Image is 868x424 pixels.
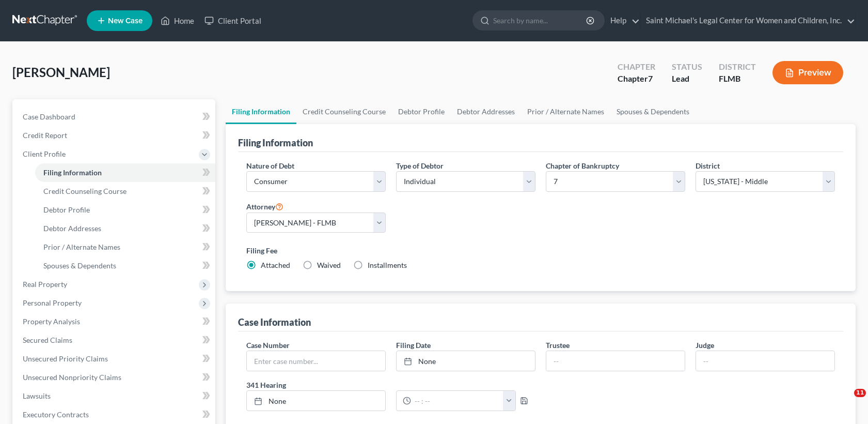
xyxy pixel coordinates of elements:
[199,11,266,30] a: Client Portal
[261,261,290,269] span: Attached
[648,73,653,83] span: 7
[521,99,610,124] a: Prior / Alternate Names
[14,126,215,145] a: Credit Report
[246,160,294,171] label: Nature of Debt
[238,316,311,328] div: Case Information
[833,389,858,414] iframe: Intercom live chat
[14,405,215,424] a: Executory Contracts
[696,351,834,371] input: --
[238,137,313,149] div: Filing Information
[772,61,843,84] button: Preview
[546,351,685,371] input: --
[35,238,215,256] a: Prior / Alternate Names
[14,331,215,350] a: Secured Claims
[35,182,215,201] a: Credit Counseling Course
[23,391,51,400] span: Lawsuits
[23,131,67,140] span: Credit Report
[854,389,866,397] span: 11
[14,108,215,126] a: Case Dashboard
[641,11,855,30] a: Saint Michael's Legal Center for Women and Children, Inc.
[610,99,696,124] a: Spouses & Dependents
[493,11,588,30] input: Search by name...
[317,261,341,269] span: Waived
[155,11,199,30] a: Home
[719,73,756,85] div: FLMB
[672,61,702,73] div: Status
[108,17,143,25] span: New Case
[696,340,714,351] label: Judge
[397,351,535,371] a: None
[35,256,215,275] a: Spouses & Dependents
[396,160,444,171] label: Type of Debtor
[368,261,407,269] span: Installments
[246,340,290,351] label: Case Number
[35,201,215,219] a: Debtor Profile
[23,149,66,158] span: Client Profile
[618,61,655,73] div: Chapter
[247,391,385,411] a: None
[247,351,385,371] input: Enter case number...
[23,354,108,363] span: Unsecured Priority Claims
[43,224,101,233] span: Debtor Addresses
[23,336,72,344] span: Secured Claims
[696,160,720,171] label: District
[35,219,215,238] a: Debtor Addresses
[546,340,570,351] label: Trustee
[719,61,756,73] div: District
[605,11,640,30] a: Help
[23,410,89,419] span: Executory Contracts
[246,200,283,213] label: Attorney
[618,73,655,85] div: Chapter
[14,387,215,405] a: Lawsuits
[396,340,431,351] label: Filing Date
[411,391,503,411] input: -- : --
[43,205,90,214] span: Debtor Profile
[672,73,702,85] div: Lead
[43,243,120,251] span: Prior / Alternate Names
[14,312,215,331] a: Property Analysis
[12,65,110,80] span: [PERSON_NAME]
[43,261,116,270] span: Spouses & Dependents
[23,280,67,289] span: Real Property
[246,245,835,256] label: Filing Fee
[23,112,75,121] span: Case Dashboard
[296,99,392,124] a: Credit Counseling Course
[23,373,121,382] span: Unsecured Nonpriority Claims
[43,168,102,177] span: Filing Information
[23,298,82,307] span: Personal Property
[392,99,451,124] a: Debtor Profile
[35,163,215,182] a: Filing Information
[451,99,521,124] a: Debtor Addresses
[14,350,215,368] a: Unsecured Priority Claims
[43,187,127,195] span: Credit Counseling Course
[23,317,80,326] span: Property Analysis
[546,160,619,171] label: Chapter of Bankruptcy
[241,380,541,390] label: 341 Hearing
[226,99,296,124] a: Filing Information
[14,368,215,387] a: Unsecured Nonpriority Claims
